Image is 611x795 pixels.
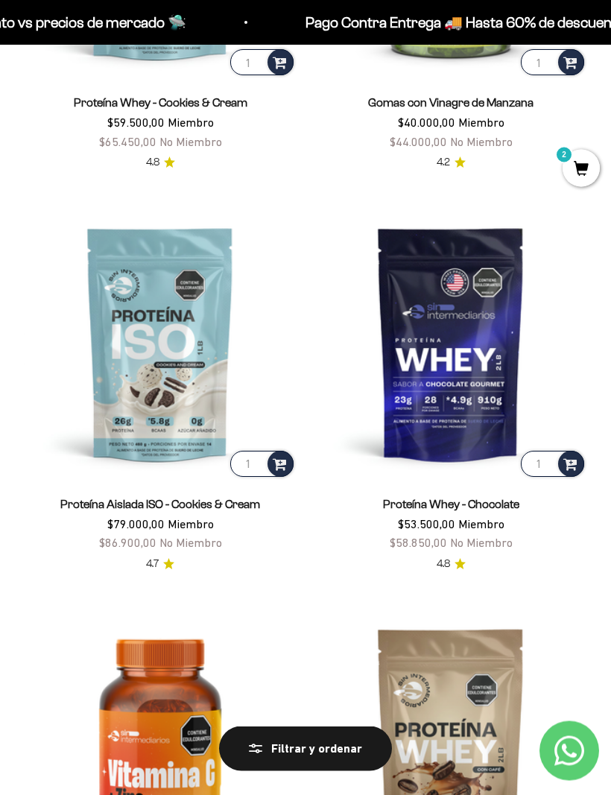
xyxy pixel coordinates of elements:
mark: 2 [555,146,573,164]
span: $58.850,00 [390,536,447,550]
span: $40.000,00 [398,116,455,130]
span: No Miembro [159,536,222,550]
span: Miembro [458,116,504,130]
div: Filtrar y ordenar [249,739,362,758]
a: Proteína Aislada ISO - Cookies & Cream [60,498,260,511]
span: 4.8 [146,155,159,171]
span: 4.2 [437,155,450,171]
span: Miembro [168,518,214,531]
span: 4.7 [146,557,159,573]
a: 4.24.2 de 5.0 estrellas [437,155,466,171]
a: 2 [563,162,600,178]
span: No Miembro [450,136,513,149]
span: No Miembro [450,536,513,550]
a: 4.84.8 de 5.0 estrellas [437,557,466,573]
span: Miembro [458,518,504,531]
span: 4.8 [437,557,450,573]
a: 4.74.7 de 5.0 estrellas [146,557,174,573]
span: $59.500,00 [107,116,165,130]
span: $44.000,00 [390,136,447,149]
a: Proteína Whey - Cookies & Cream [74,97,247,110]
a: 4.84.8 de 5.0 estrellas [146,155,175,171]
span: Miembro [168,116,214,130]
span: No Miembro [159,136,222,149]
a: Proteína Whey - Chocolate [383,498,519,511]
span: $53.500,00 [398,518,455,531]
span: $86.900,00 [99,536,156,550]
a: Gomas con Vinagre de Manzana [368,97,534,110]
span: $65.450,00 [99,136,156,149]
button: Filtrar y ordenar [219,726,392,771]
img: Proteína Aislada ISO - Cookies & Cream [24,208,297,481]
img: Proteína Whey - Chocolate [314,208,587,481]
span: $79.000,00 [107,518,165,531]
